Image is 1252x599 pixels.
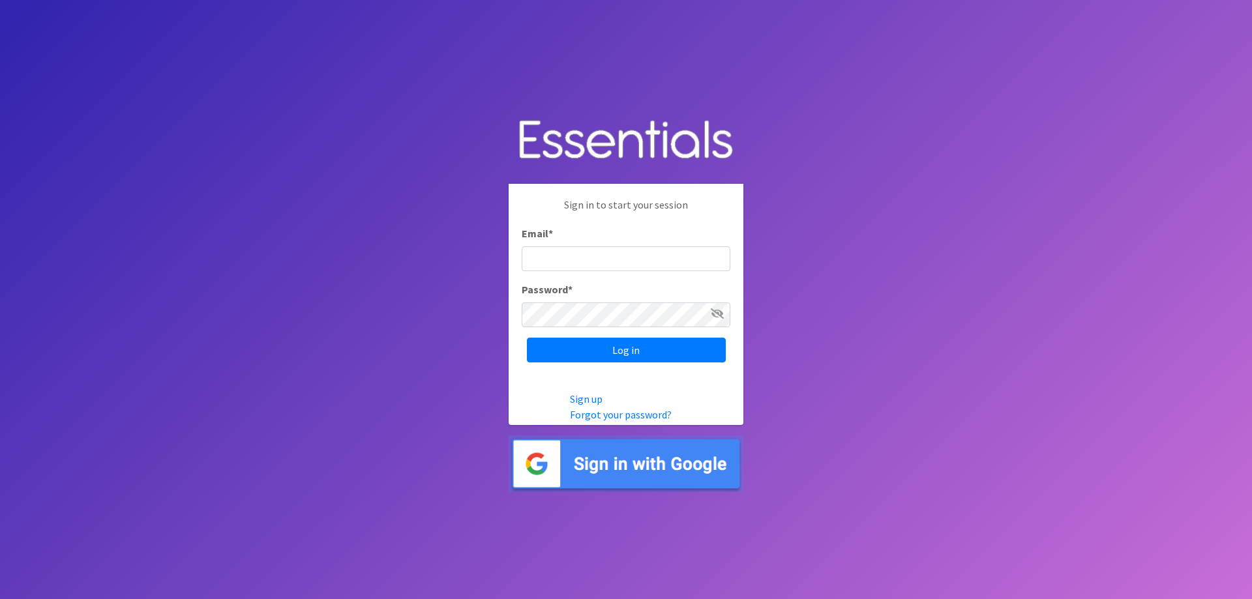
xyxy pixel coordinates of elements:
[509,435,743,492] img: Sign in with Google
[568,283,573,296] abbr: required
[522,226,553,241] label: Email
[522,197,730,226] p: Sign in to start your session
[527,338,726,362] input: Log in
[570,408,672,421] a: Forgot your password?
[548,227,553,240] abbr: required
[522,282,573,297] label: Password
[570,392,603,405] a: Sign up
[509,107,743,174] img: Human Essentials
